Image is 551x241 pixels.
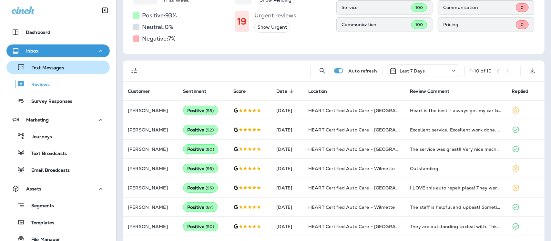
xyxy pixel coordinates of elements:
[410,223,501,230] div: They are outstanding to deal with. This reminds of the old time honest and trustworthy auto speci...
[410,89,458,94] span: Review Comment
[271,120,303,140] td: [DATE]
[183,222,218,231] div: Positive
[521,5,524,10] span: 0
[254,10,296,21] h5: Urgent reviews
[25,65,64,71] p: Text Messages
[308,204,395,210] span: HEART Certified Auto Care - Wilmette
[6,182,110,195] button: Assets
[128,108,173,113] p: [PERSON_NAME]
[206,108,214,113] span: ( 95 )
[526,64,539,77] button: Export as CSV
[233,89,254,94] span: Score
[512,89,529,94] span: Replied
[183,144,218,154] div: Positive
[233,89,246,94] span: Score
[206,127,214,133] span: ( 92 )
[6,198,110,212] button: Segments
[26,30,50,35] p: Dashboard
[271,101,303,120] td: [DATE]
[25,151,67,157] p: Text Broadcasts
[271,159,303,178] td: [DATE]
[308,108,424,113] span: HEART Certified Auto Care - [GEOGRAPHIC_DATA]
[521,22,524,27] span: 0
[25,168,70,174] p: Email Broadcasts
[308,127,424,133] span: HEART Certified Auto Care - [GEOGRAPHIC_DATA]
[470,68,492,73] div: 1 - 10 of 10
[271,217,303,236] td: [DATE]
[276,89,296,94] span: Date
[410,185,501,191] div: I LOVE this auto repair place! They were so nice and fixed my car in one day! In fact, I am 74 ye...
[308,146,424,152] span: HEART Certified Auto Care - [GEOGRAPHIC_DATA]
[342,22,411,27] p: Communication
[443,5,516,10] p: Communication
[410,127,501,133] div: Excellent service. Excellent work done. Very reasonably priced. Absolutely my go to place for aut...
[183,125,218,135] div: Positive
[348,68,377,73] p: Auto refresh
[206,185,214,191] span: ( 95 )
[308,166,395,171] span: HEART Certified Auto Care - Wilmette
[400,68,425,73] p: Last 7 Days
[25,134,52,140] p: Journeys
[237,16,247,27] h1: 19
[142,22,173,32] h5: Neutral: 0 %
[410,165,501,172] div: Outstanding!
[96,4,114,17] button: Collapse Sidebar
[128,147,173,152] p: [PERSON_NAME]
[25,220,54,226] p: Templates
[308,89,335,94] span: Location
[271,198,303,217] td: [DATE]
[308,224,424,229] span: HEART Certified Auto Care - [GEOGRAPHIC_DATA]
[26,186,41,191] p: Assets
[415,5,423,10] span: 100
[128,64,141,77] button: Filters
[128,89,158,94] span: Customer
[6,146,110,160] button: Text Broadcasts
[6,216,110,229] button: Templates
[308,185,424,191] span: HEART Certified Auto Care - [GEOGRAPHIC_DATA]
[308,89,327,94] span: Location
[183,89,206,94] span: Sentiment
[25,99,72,105] p: Survey Responses
[26,117,49,122] p: Marketing
[142,10,177,21] h5: Positive: 93 %
[206,166,214,171] span: ( 95 )
[206,224,214,229] span: ( 90 )
[6,130,110,143] button: Journeys
[271,140,303,159] td: [DATE]
[25,82,50,88] p: Reviews
[512,89,537,94] span: Replied
[128,224,173,229] p: [PERSON_NAME]
[342,5,411,10] p: Service
[128,127,173,132] p: [PERSON_NAME]
[6,26,110,39] button: Dashboard
[183,183,218,193] div: Positive
[128,205,173,210] p: [PERSON_NAME]
[26,48,38,53] p: Inbox
[6,163,110,177] button: Email Broadcasts
[410,204,501,210] div: The staff is helpful and upbeat! Sometimes they can even fit in the work on your car when they ar...
[443,22,516,27] p: Pricing
[271,178,303,198] td: [DATE]
[128,185,173,190] p: [PERSON_NAME]
[410,107,501,114] div: Heart is the best. I always get my car back the same day, in better condition than it arrived. Ma...
[183,164,218,173] div: Positive
[276,89,287,94] span: Date
[183,202,218,212] div: Positive
[410,146,501,152] div: The service was great!! Very nice mechanics the work was done in a timely manner. I will be back ...
[316,64,329,77] button: Search Reviews
[183,89,215,94] span: Sentiment
[410,89,449,94] span: Review Comment
[6,61,110,74] button: Text Messages
[6,113,110,126] button: Marketing
[254,22,290,33] button: Show Urgent
[415,22,423,27] span: 100
[128,166,173,171] p: [PERSON_NAME]
[128,89,150,94] span: Customer
[25,203,54,209] p: Segments
[206,205,213,210] span: ( 87 )
[6,94,110,108] button: Survey Responses
[6,77,110,91] button: Reviews
[183,106,218,115] div: Positive
[6,44,110,57] button: Inbox
[142,34,176,44] h5: Negative: 7 %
